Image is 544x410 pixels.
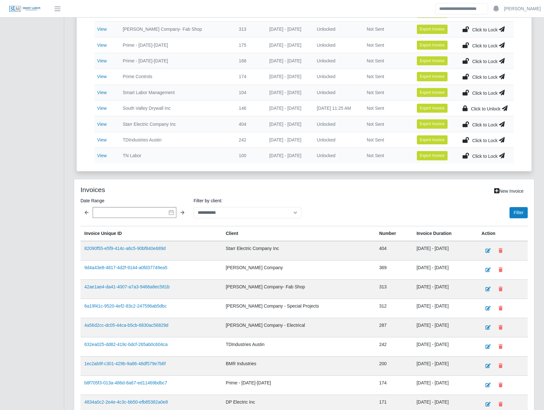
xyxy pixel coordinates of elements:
a: 4a56d2cc-dc05-44ca-b5cb-6830ac56829d [84,323,168,328]
td: 404 [234,116,264,132]
td: [DATE] 11:25 AM [312,100,362,116]
td: 313 [375,279,413,299]
a: 9d4a43e8-4817-4d2f-9144-a0fd37749ea5 [84,265,167,270]
button: Export Invoice [417,41,448,50]
td: [DATE] - [DATE] [413,260,478,279]
td: Starr Electric Company Inc [118,116,234,132]
td: Unlocked [312,21,362,37]
a: 4834a0c2-2e4e-4c3c-bb50-efb85382a0e8 [84,399,168,405]
span: Click to Lock [472,138,497,143]
input: Search [435,3,488,14]
button: Export Invoice [417,104,448,113]
td: Not Sent [362,84,412,100]
h4: Invoices [80,186,261,194]
a: View [97,27,107,32]
a: New Invoice [490,186,528,197]
td: Prime - [DATE]-[DATE] [118,53,234,68]
td: [PERSON_NAME] Company- Fab Shop [118,21,234,37]
td: Unlocked [312,116,362,132]
td: [DATE] - [DATE] [264,53,312,68]
td: Unlocked [312,53,362,68]
td: 174 [234,69,264,84]
span: Click to Lock [472,122,497,127]
td: Unlocked [312,69,362,84]
td: Not Sent [362,37,412,53]
td: 242 [375,337,413,356]
td: 174 [375,375,413,395]
span: Click to Lock [472,59,497,64]
td: 175 [234,37,264,53]
a: View [97,58,107,63]
a: View [97,137,107,142]
td: 104 [234,84,264,100]
th: Invoice Duration [413,226,478,241]
td: Unlocked [312,132,362,148]
td: 100 [234,148,264,164]
a: [PERSON_NAME] [504,5,541,12]
button: Export Invoice [417,72,448,81]
button: Export Invoice [417,25,448,34]
td: South Valley Drywall Inc [118,100,234,116]
img: SLM Logo [9,5,41,12]
td: [PERSON_NAME] Company - Special Projects [222,299,375,318]
a: View [97,74,107,79]
td: 287 [375,318,413,337]
td: [DATE] - [DATE] [413,337,478,356]
td: 404 [375,241,413,261]
td: Not Sent [362,148,412,164]
button: Filter [510,207,528,218]
td: [PERSON_NAME] Company - Electrical [222,318,375,337]
button: Export Invoice [417,119,448,128]
td: [DATE] - [DATE] [413,375,478,395]
th: Action [478,226,528,241]
a: View [97,43,107,48]
td: Not Sent [362,69,412,84]
td: [DATE] - [DATE] [264,37,312,53]
a: 1ec2ab9f-c301-429b-9a86-48df579e7b6f [84,361,166,366]
td: [DATE] - [DATE] [413,299,478,318]
td: 168 [234,53,264,68]
td: [DATE] - [DATE] [264,132,312,148]
td: 369 [375,260,413,279]
td: [DATE] - [DATE] [264,148,312,164]
td: 146 [234,100,264,116]
td: 312 [375,299,413,318]
td: Prime Controls [118,69,234,84]
span: Click to Lock [472,43,497,48]
td: [DATE] - [DATE] [413,356,478,375]
span: Click to Unlock [471,106,501,111]
td: [DATE] - [DATE] [413,279,478,299]
td: [DATE] - [DATE] [264,116,312,132]
a: View [97,106,107,111]
td: BMR Industries [222,356,375,375]
td: [DATE] - [DATE] [413,318,478,337]
td: 313 [234,21,264,37]
a: 42ae1ae4-da41-4007-a7a3-9466a8ec581b [84,284,170,289]
button: Export Invoice [417,151,448,160]
button: Export Invoice [417,56,448,65]
td: TN Labor [118,148,234,164]
td: TDIndustries Austin [222,337,375,356]
a: b8f705f3-013a-486d-8a67-ed11469bdbc7 [84,380,167,385]
td: [DATE] - [DATE] [264,100,312,116]
a: View [97,153,107,158]
th: Invoice Unique ID [80,226,222,241]
td: 242 [234,132,264,148]
td: [DATE] - [DATE] [264,69,312,84]
span: Click to Lock [472,154,497,159]
a: 632ea025-dd82-419c-bdcf-265ab0c604ca [84,342,168,347]
td: [DATE] - [DATE] [264,21,312,37]
td: Smart Labor Management [118,84,234,100]
td: Starr Electric Company Inc [222,241,375,261]
td: Not Sent [362,21,412,37]
td: [PERSON_NAME] Company [222,260,375,279]
td: Unlocked [312,37,362,53]
td: Prime - [DATE]-[DATE] [222,375,375,395]
td: Not Sent [362,53,412,68]
label: Filter by client: [194,197,302,205]
th: Client [222,226,375,241]
td: TDIndustries Austin [118,132,234,148]
td: Unlocked [312,84,362,100]
td: Not Sent [362,116,412,132]
th: Number [375,226,413,241]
